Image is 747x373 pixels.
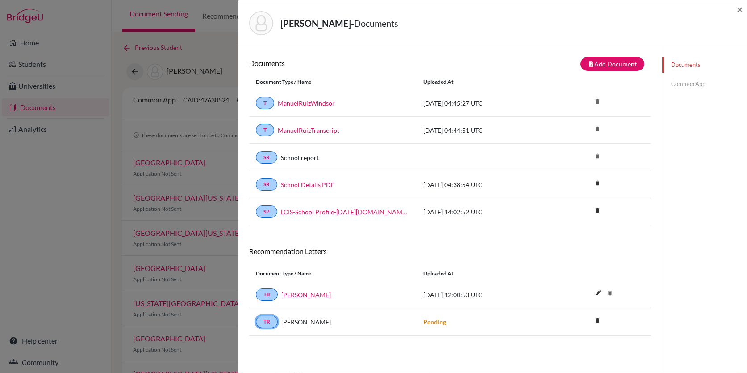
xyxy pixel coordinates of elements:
[281,290,331,299] a: [PERSON_NAME]
[737,4,743,15] button: Close
[280,18,351,29] strong: [PERSON_NAME]
[256,316,278,328] a: TR
[281,153,319,162] a: School report
[278,98,335,108] a: ManuelRuizWindsor
[256,178,277,191] a: SR
[417,180,551,189] div: [DATE] 04:38:54 UTC
[417,270,551,278] div: Uploaded at
[281,207,410,217] a: LCIS-School Profile-[DATE][DOMAIN_NAME]_wide
[603,287,617,300] i: delete
[591,204,604,217] i: delete
[256,205,277,218] a: SP
[591,149,604,163] i: delete
[281,180,334,189] a: School Details PDF
[580,57,644,71] button: note_addAdd Document
[256,288,278,301] a: TR
[423,318,446,326] strong: Pending
[278,126,339,135] a: ManuelRuizTranscript
[591,315,604,327] a: delete
[256,151,277,164] a: SR
[417,78,551,86] div: Uploaded at
[591,286,605,300] i: edit
[591,178,604,190] a: delete
[591,122,604,135] i: delete
[417,207,551,217] div: [DATE] 14:02:52 UTC
[351,18,398,29] span: - Documents
[591,287,606,300] button: edit
[591,95,604,108] i: delete
[281,317,331,327] span: [PERSON_NAME]
[591,314,604,327] i: delete
[249,247,651,255] h6: Recommendation Letters
[417,98,551,108] div: [DATE] 04:45:27 UTC
[249,270,417,278] div: Document Type / Name
[662,76,747,92] a: Common App
[591,205,604,217] a: delete
[417,126,551,135] div: [DATE] 04:44:51 UTC
[662,57,747,73] a: Documents
[249,59,450,67] h6: Documents
[591,176,604,190] i: delete
[737,3,743,16] span: ×
[423,291,483,299] span: [DATE] 12:00:53 UTC
[256,124,274,136] a: T
[249,78,417,86] div: Document Type / Name
[256,97,274,109] a: T
[588,61,594,67] i: note_add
